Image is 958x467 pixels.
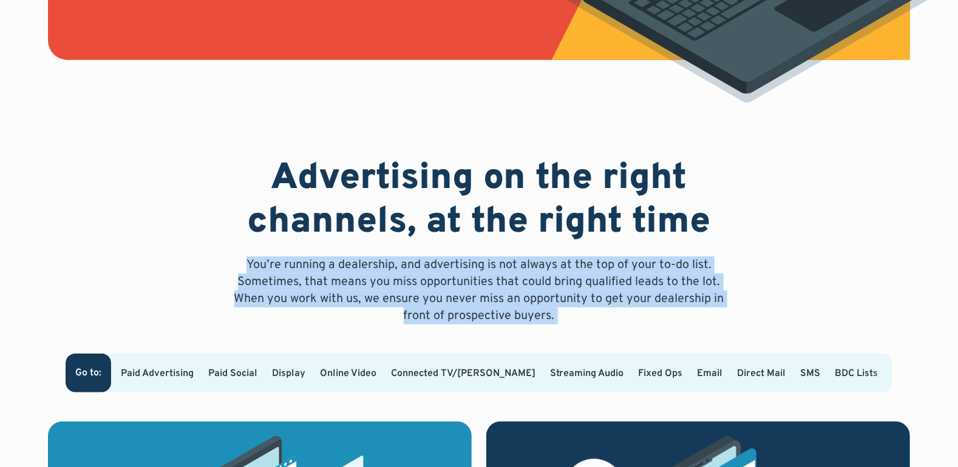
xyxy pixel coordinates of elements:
[697,368,722,380] a: Email
[226,257,732,324] p: You’re running a dealership, and advertising is not always at the top of your to-do list. Sometim...
[121,368,194,380] a: Paid Advertising
[272,368,305,380] a: Display
[208,368,257,380] a: Paid Social
[835,368,878,380] a: BDC Lists
[638,368,682,380] a: Fixed Ops
[226,157,732,244] h2: Advertising on the right channels, at the right time
[800,368,820,380] a: SMS
[737,368,786,380] a: Direct Mail
[391,368,535,380] a: Connected TV/[PERSON_NAME]
[75,368,101,378] div: Go to:
[550,368,623,380] a: Streaming Audio
[320,368,376,380] a: Online Video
